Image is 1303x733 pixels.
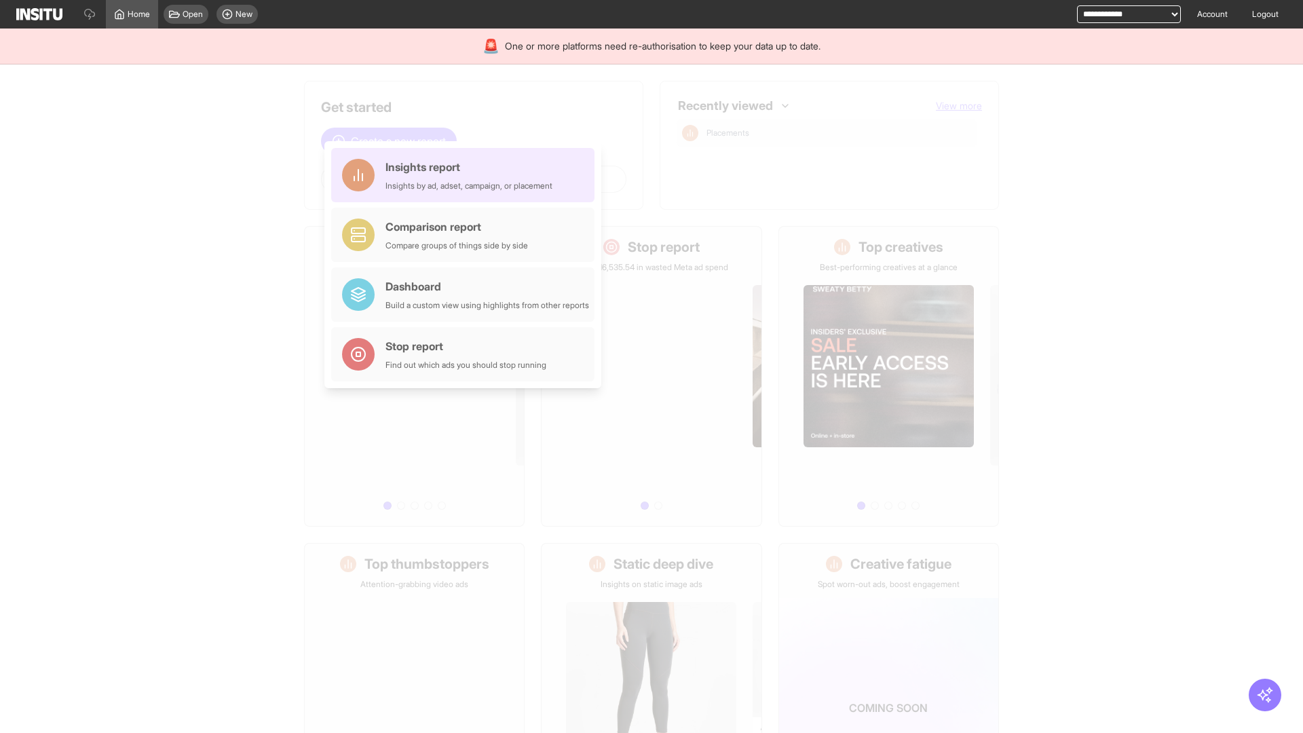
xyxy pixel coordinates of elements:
[385,338,546,354] div: Stop report
[385,360,546,371] div: Find out which ads you should stop running
[385,219,528,235] div: Comparison report
[385,240,528,251] div: Compare groups of things side by side
[183,9,203,20] span: Open
[16,8,62,20] img: Logo
[385,159,552,175] div: Insights report
[385,300,589,311] div: Build a custom view using highlights from other reports
[505,39,820,53] span: One or more platforms need re-authorisation to keep your data up to date.
[385,181,552,191] div: Insights by ad, adset, campaign, or placement
[235,9,252,20] span: New
[483,37,499,56] div: 🚨
[128,9,150,20] span: Home
[385,278,589,295] div: Dashboard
